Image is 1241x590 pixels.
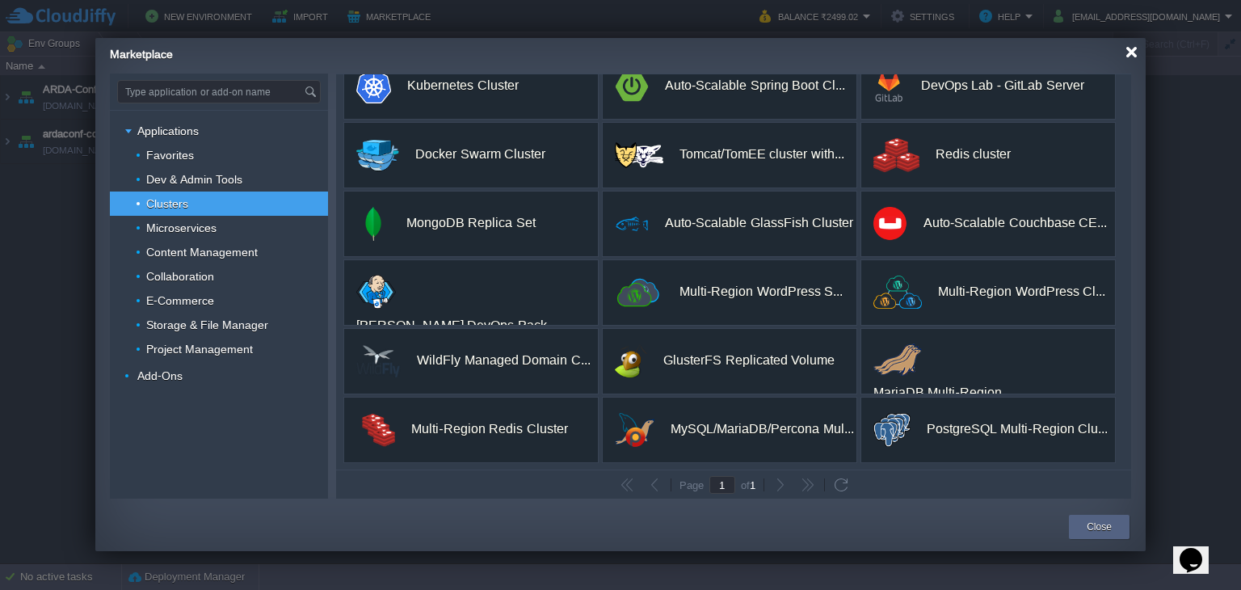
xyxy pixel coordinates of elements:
[145,196,191,211] a: Clusters
[671,412,853,446] div: MySQL/MariaDB/Percona Multi-Region Cluster
[735,478,761,491] div: of
[936,137,1011,171] div: Redis cluster
[415,137,545,171] div: Docker Swarm Cluster
[1173,525,1225,574] iframe: chat widget
[1087,519,1112,535] button: Close
[615,207,649,241] img: glassfish-logo.png
[679,137,844,171] div: Tomcat/TomEE cluster with High Availability
[927,412,1108,446] div: PostgreSQL Multi-Region Cluster
[411,412,567,446] div: Multi-Region Redis Cluster
[873,413,911,447] img: postgres-multiregion-logo.png
[674,479,709,491] div: Page
[145,342,255,356] a: Project Management
[665,69,845,103] div: Auto-Scalable Spring Boot Cluster
[665,206,853,240] div: Auto-Scalable GlassFish Cluster
[145,172,245,187] a: Dev & Admin Tools
[406,206,536,240] div: MongoDB Replica Set
[356,70,391,103] img: k8s-logo.png
[145,318,271,332] a: Storage & File Manager
[873,343,922,376] img: mariadb-multi-logo.png
[136,124,201,138] a: Applications
[356,309,547,343] div: [PERSON_NAME] DevOps Pack
[110,48,173,61] span: Marketplace
[145,148,196,162] a: Favorites
[873,376,1115,410] div: MariaDB Multi-Region Galera Cluster
[407,69,518,103] div: Kubernetes Cluster
[873,138,919,172] img: redis-cluster.png
[873,70,905,103] img: gitlab-logo.png
[615,413,654,447] img: mysql-mariadb-percona-logo.svg
[145,221,219,235] a: Microservices
[938,275,1105,309] div: Multi-Region WordPress Cluster v1 (Alpha)
[356,413,395,447] img: redis-multiregion-logo.png
[356,275,396,309] img: jenkins-jelastic.png
[873,276,922,309] img: 82dark-back-01.svg
[356,344,401,378] img: wildfly-logo-70px.png
[679,275,843,309] div: Multi-Region WordPress Standalone
[921,69,1084,103] div: DevOps Lab - GitLab Server
[750,479,755,491] span: 1
[615,70,649,103] img: spring-boot-logo.png
[145,269,217,284] a: Collaboration
[615,142,663,168] img: tomcat-cluster-logo.svg
[356,207,390,241] img: mongodb-70x70.png
[145,293,217,308] a: E-Commerce
[615,344,647,378] img: glusterfs-logo-70px.png
[417,343,590,377] div: WildFly Managed Domain Cluster
[873,207,907,241] img: couchbase-logo.png
[923,206,1107,240] div: Auto-Scalable Couchbase CE Cluster
[145,245,260,259] a: Content Management
[356,138,399,172] img: docker-swarm-logo-89x70.png
[615,276,663,310] img: new-logo-multiregion-standalone.svg
[663,343,835,377] div: GlusterFS Replicated Volume
[136,369,185,383] a: Add-Ons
